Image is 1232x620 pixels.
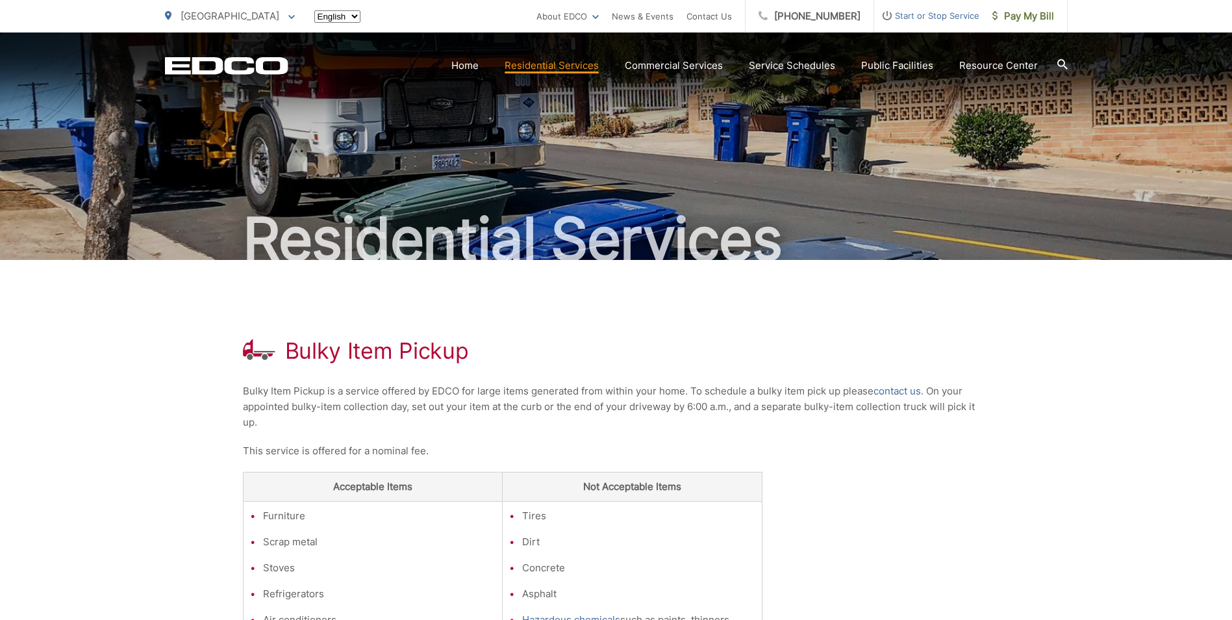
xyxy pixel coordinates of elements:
[165,57,288,75] a: EDCD logo. Return to the homepage.
[522,508,755,524] li: Tires
[263,534,496,550] li: Scrap metal
[583,480,681,493] strong: Not Acceptable Items
[165,207,1068,272] h2: Residential Services
[263,586,496,602] li: Refrigerators
[505,58,599,73] a: Residential Services
[243,443,990,459] p: This service is offered for a nominal fee.
[522,534,755,550] li: Dirt
[263,508,496,524] li: Furniture
[536,8,599,24] a: About EDCO
[451,58,479,73] a: Home
[992,8,1054,24] span: Pay My Bill
[625,58,723,73] a: Commercial Services
[959,58,1038,73] a: Resource Center
[314,10,360,23] select: Select a language
[861,58,933,73] a: Public Facilities
[749,58,835,73] a: Service Schedules
[874,383,921,399] a: contact us
[612,8,673,24] a: News & Events
[686,8,732,24] a: Contact Us
[181,10,279,22] span: [GEOGRAPHIC_DATA]
[522,560,755,576] li: Concrete
[522,586,755,602] li: Asphalt
[263,560,496,576] li: Stoves
[333,480,412,493] strong: Acceptable Items
[285,338,469,364] h1: Bulky Item Pickup
[243,383,990,430] p: Bulky Item Pickup is a service offered by EDCO for large items generated from within your home. T...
